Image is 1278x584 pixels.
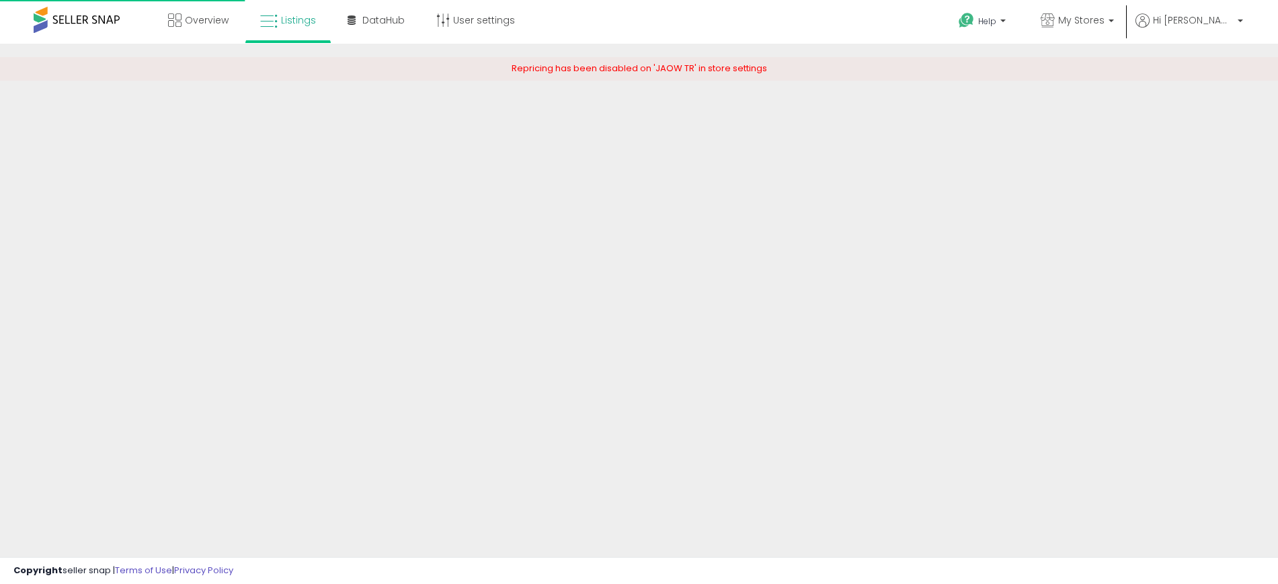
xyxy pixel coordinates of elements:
span: My Stores [1058,13,1105,27]
span: Hi [PERSON_NAME] [1153,13,1234,27]
strong: Copyright [13,564,63,577]
div: seller snap | | [13,565,233,577]
a: Terms of Use [115,564,172,577]
span: Repricing has been disabled on 'JAOW TR' in store settings [512,62,767,75]
span: Listings [281,13,316,27]
span: Help [978,15,996,27]
i: Get Help [958,12,975,29]
a: Help [948,2,1019,44]
a: Privacy Policy [174,564,233,577]
span: Overview [185,13,229,27]
a: Hi [PERSON_NAME] [1135,13,1243,44]
span: DataHub [362,13,405,27]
